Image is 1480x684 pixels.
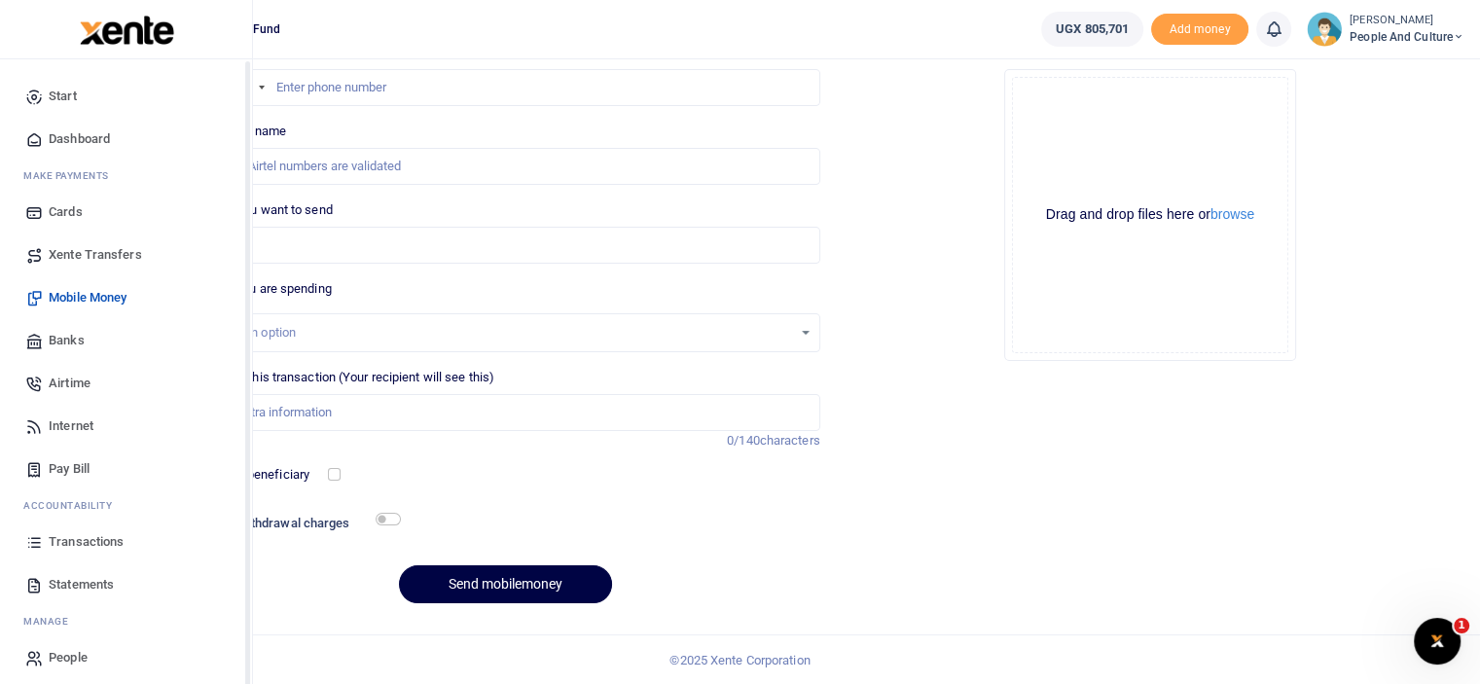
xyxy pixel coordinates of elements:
[49,202,83,222] span: Cards
[191,368,494,387] label: Memo for this transaction (Your recipient will see this)
[49,245,142,265] span: Xente Transfers
[1307,12,1342,47] img: profile-user
[49,416,93,436] span: Internet
[1151,20,1248,35] a: Add money
[49,374,90,393] span: Airtime
[33,614,69,629] span: anage
[1454,618,1469,633] span: 1
[191,148,819,185] input: MTN & Airtel numbers are validated
[16,75,236,118] a: Start
[194,516,392,531] h6: Include withdrawal charges
[1004,69,1296,361] div: File Uploader
[16,161,236,191] li: M
[399,565,612,603] button: Send mobilemoney
[760,433,820,448] span: characters
[191,394,819,431] input: Enter extra information
[49,648,88,667] span: People
[49,87,77,106] span: Start
[16,636,236,679] a: People
[49,575,114,594] span: Statements
[78,21,174,36] a: logo-small logo-large logo-large
[16,563,236,606] a: Statements
[1013,205,1287,224] div: Drag and drop files here or
[1307,12,1464,47] a: profile-user [PERSON_NAME] People and Culture
[16,319,236,362] a: Banks
[1151,14,1248,46] span: Add money
[1210,207,1254,221] button: browse
[1350,28,1464,46] span: People and Culture
[191,69,819,106] input: Enter phone number
[16,606,236,636] li: M
[16,521,236,563] a: Transactions
[49,129,110,149] span: Dashboard
[49,288,126,307] span: Mobile Money
[1056,19,1129,39] span: UGX 805,701
[16,448,236,490] a: Pay Bill
[16,118,236,161] a: Dashboard
[38,498,112,513] span: countability
[191,200,332,220] label: Amount you want to send
[33,168,109,183] span: ake Payments
[727,433,760,448] span: 0/140
[16,490,236,521] li: Ac
[1041,12,1143,47] a: UGX 805,701
[1033,12,1151,47] li: Wallet ballance
[1350,13,1464,29] small: [PERSON_NAME]
[16,191,236,234] a: Cards
[16,362,236,405] a: Airtime
[80,16,174,45] img: logo-large
[16,276,236,319] a: Mobile Money
[1151,14,1248,46] li: Toup your wallet
[205,323,791,342] div: Select an option
[191,279,331,299] label: Reason you are spending
[49,532,124,552] span: Transactions
[49,459,90,479] span: Pay Bill
[1414,618,1461,665] iframe: Intercom live chat
[49,331,85,350] span: Banks
[191,227,819,264] input: UGX
[16,405,236,448] a: Internet
[16,234,236,276] a: Xente Transfers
